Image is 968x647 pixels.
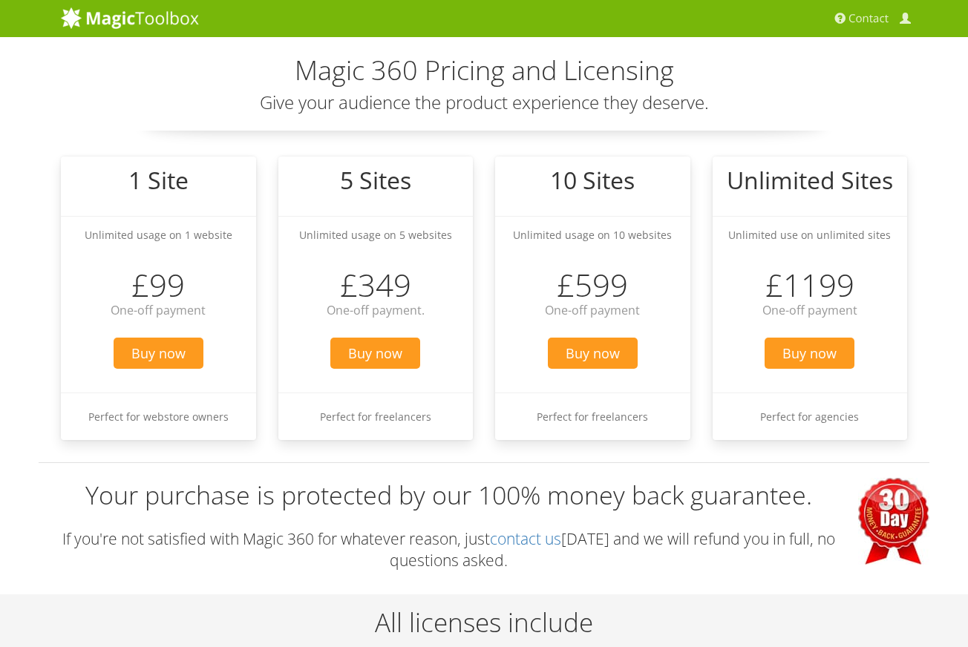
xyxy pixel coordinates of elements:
[61,216,256,253] li: Unlimited usage on 1 website
[765,338,854,369] span: Buy now
[278,393,474,440] li: Perfect for freelancers
[327,302,425,318] span: One-off payment.
[61,56,907,85] h2: Magic 360 Pricing and Licensing
[548,338,638,369] span: Buy now
[128,164,189,196] big: 1 Site
[61,7,199,29] img: MagicToolbox.com - Image tools for your website
[61,93,907,112] h3: Give your audience the product experience they deserve.
[340,164,411,196] big: 5 Sites
[61,268,256,302] h3: £99
[495,216,690,253] li: Unlimited usage on 10 websites
[490,528,561,549] a: contact us
[848,11,889,26] span: Contact
[713,216,908,253] li: Unlimited use on unlimited sites
[495,268,690,302] h3: £599
[114,338,203,369] span: Buy now
[39,528,929,572] p: If you're not satisfied with Magic 360 for whatever reason, just [DATE] and we will refund you in...
[495,393,690,440] li: Perfect for freelancers
[550,164,635,196] big: 10 Sites
[39,608,929,637] h2: All licenses include
[330,338,420,369] span: Buy now
[713,268,908,302] h3: £1199
[39,478,929,513] h3: Your purchase is protected by our 100% money back guarantee.
[727,164,893,196] big: Unlimited Sites
[858,478,929,565] img: 30 days money-back guarantee
[278,268,474,302] h3: £349
[545,302,640,318] span: One-off payment
[713,393,908,440] li: Perfect for agencies
[762,302,857,318] span: One-off payment
[61,393,256,440] li: Perfect for webstore owners
[111,302,206,318] span: One-off payment
[278,216,474,253] li: Unlimited usage on 5 websites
